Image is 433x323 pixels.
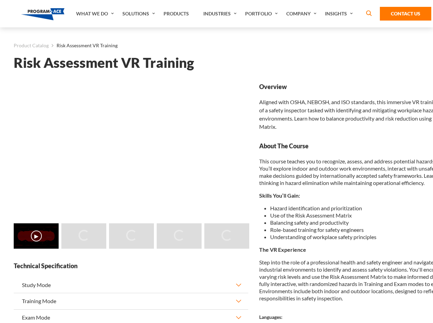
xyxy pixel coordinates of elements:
[259,314,282,320] strong: Languages:
[31,231,42,241] button: ▶
[14,41,49,50] a: Product Catalog
[14,262,248,270] strong: Technical Specification
[49,41,118,50] li: Risk Assessment VR Training
[14,293,248,309] button: Training Mode
[14,83,248,214] iframe: Risk Assessment VR Training - Video 0
[14,223,59,249] img: Risk Assessment VR Training - Video 0
[380,7,431,21] a: Contact Us
[21,8,65,20] img: Program-Ace
[14,277,248,293] button: Study Mode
